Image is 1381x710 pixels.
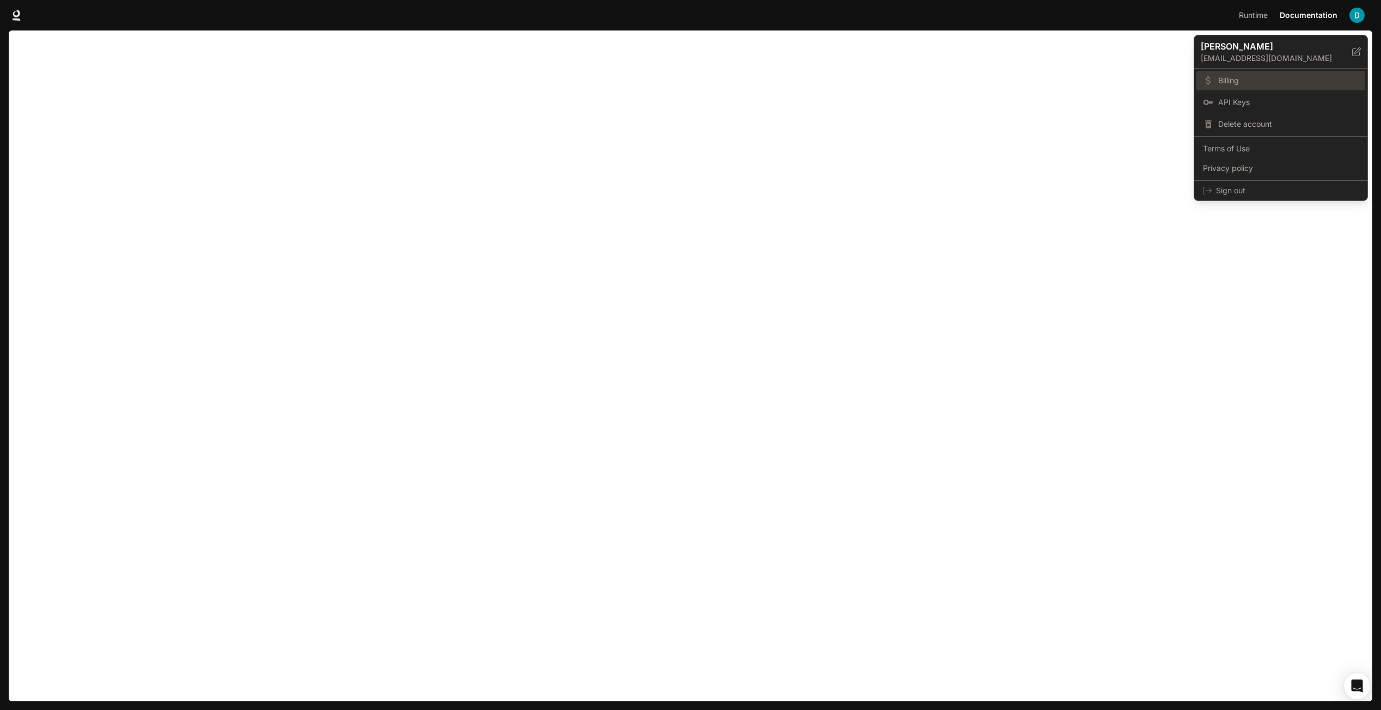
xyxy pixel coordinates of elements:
[1196,71,1365,90] a: Billing
[1203,143,1359,154] span: Terms of Use
[1218,119,1359,130] span: Delete account
[1194,181,1367,200] div: Sign out
[1196,158,1365,178] a: Privacy policy
[1201,40,1335,53] p: [PERSON_NAME]
[1201,53,1352,64] p: [EMAIL_ADDRESS][DOMAIN_NAME]
[1194,35,1367,69] div: [PERSON_NAME][EMAIL_ADDRESS][DOMAIN_NAME]
[1196,114,1365,134] div: Delete account
[1203,163,1359,174] span: Privacy policy
[1218,97,1359,108] span: API Keys
[1196,93,1365,112] a: API Keys
[1216,185,1359,196] span: Sign out
[1196,139,1365,158] a: Terms of Use
[1218,75,1359,86] span: Billing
